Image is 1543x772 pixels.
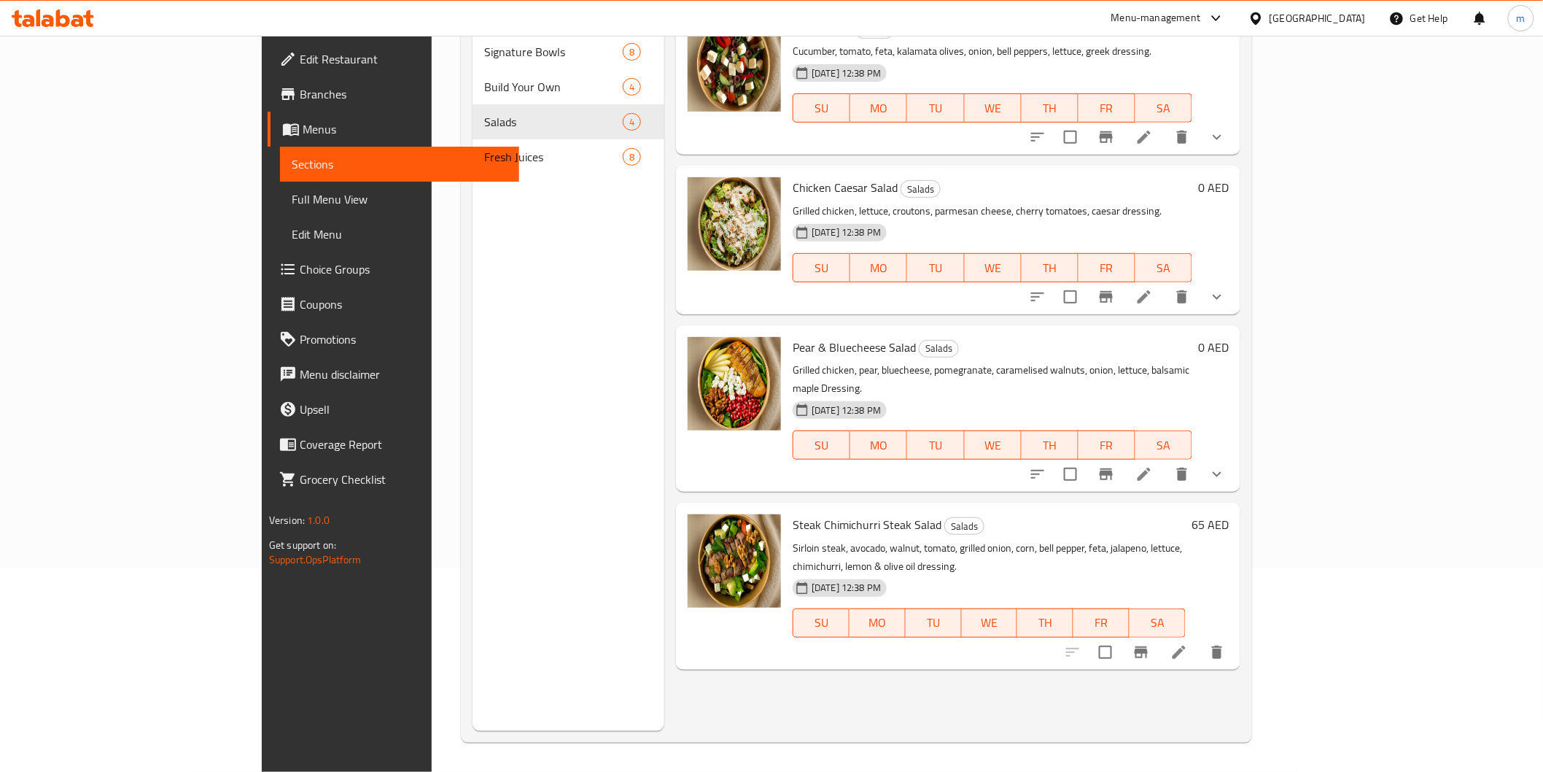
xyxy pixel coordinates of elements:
span: Menus [303,120,508,138]
button: TU [907,431,964,460]
span: MO [856,258,901,279]
a: Promotions [268,322,519,357]
span: Version: [269,511,305,530]
button: SU [793,93,850,123]
span: TU [912,612,956,633]
a: Menus [268,112,519,147]
span: Get support on: [269,536,336,555]
span: Coverage Report [300,436,508,453]
button: TU [907,93,964,123]
svg: Show Choices [1208,128,1226,146]
button: MO [850,93,907,123]
span: SU [799,435,844,456]
button: delete [1165,457,1200,492]
span: Grocery Checklist [300,471,508,488]
button: delete [1200,635,1235,670]
button: FR [1078,431,1135,460]
button: FR [1078,93,1135,123]
button: sort-choices [1020,120,1055,155]
a: Edit menu item [1135,466,1153,483]
span: TU [913,258,958,279]
button: TU [906,609,962,638]
span: TH [1027,258,1073,279]
button: Branch-specific-item [1124,635,1159,670]
span: FR [1084,258,1130,279]
span: SU [799,98,844,119]
button: WE [965,431,1022,460]
span: FR [1084,435,1130,456]
span: Fresh Juices [484,148,623,166]
button: MO [850,253,907,282]
span: FR [1084,98,1130,119]
span: Coupons [300,296,508,313]
div: Build Your Own4 [473,69,664,104]
span: 4 [623,80,640,94]
span: Edit Menu [292,225,508,243]
button: TU [907,253,964,282]
span: Salads [945,518,984,535]
span: Select to update [1055,122,1086,153]
button: Branch-specific-item [1089,279,1124,314]
div: [GEOGRAPHIC_DATA] [1270,10,1366,26]
span: MO [855,612,900,633]
span: TU [913,98,958,119]
img: Steak Chimichurri Steak Salad [688,514,781,608]
span: 8 [623,150,640,164]
span: [DATE] 12:38 PM [806,404,887,417]
span: Select to update [1055,459,1086,490]
p: Grilled chicken, pear, bluecheese, pomegranate, caramelised walnuts, onion, lettuce, balsamic map... [793,361,1192,398]
div: Salads [901,180,941,198]
span: MO [856,98,901,119]
button: Branch-specific-item [1089,120,1124,155]
a: Choice Groups [268,252,519,287]
button: delete [1165,279,1200,314]
span: WE [968,612,1012,633]
button: Branch-specific-item [1089,457,1124,492]
span: WE [971,258,1016,279]
svg: Show Choices [1208,288,1226,306]
button: delete [1165,120,1200,155]
span: Steak Chimichurri Steak Salad [793,514,941,536]
svg: Show Choices [1208,466,1226,483]
button: show more [1200,120,1235,155]
h6: 65 AED [1192,514,1229,535]
div: items [623,148,641,166]
a: Coverage Report [268,427,519,462]
a: Branches [268,77,519,112]
button: show more [1200,457,1235,492]
span: m [1517,10,1525,26]
button: FR [1078,253,1135,282]
a: Upsell [268,392,519,427]
span: Salads [484,113,623,131]
span: Salads [901,181,940,198]
div: Salads [944,517,984,535]
span: Choice Groups [300,260,508,278]
div: items [623,43,641,61]
span: TH [1027,435,1073,456]
span: SA [1135,612,1180,633]
span: Pear & Bluecheese Salad [793,336,916,358]
span: 8 [623,45,640,59]
span: SU [799,258,844,279]
span: [DATE] 12:38 PM [806,225,887,239]
span: SA [1141,98,1186,119]
button: TH [1022,431,1078,460]
span: Menu disclaimer [300,366,508,383]
p: Cucumber, tomato, feta, kalamata olives, onion, bell peppers, lettuce, greek dressing. [793,42,1192,61]
span: Full Menu View [292,190,508,208]
button: SU [793,609,850,638]
button: SU [793,431,850,460]
span: TU [913,435,958,456]
button: SA [1130,609,1186,638]
a: Edit Restaurant [268,42,519,77]
span: Salads [920,340,958,357]
div: Salads [919,340,959,358]
span: SU [799,612,844,633]
h6: 0 AED [1198,337,1229,358]
div: Fresh Juices8 [473,139,664,174]
span: [DATE] 12:38 PM [806,581,887,595]
a: Full Menu View [280,182,519,217]
img: Greek Salad [688,18,781,112]
a: Menu disclaimer [268,357,519,392]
